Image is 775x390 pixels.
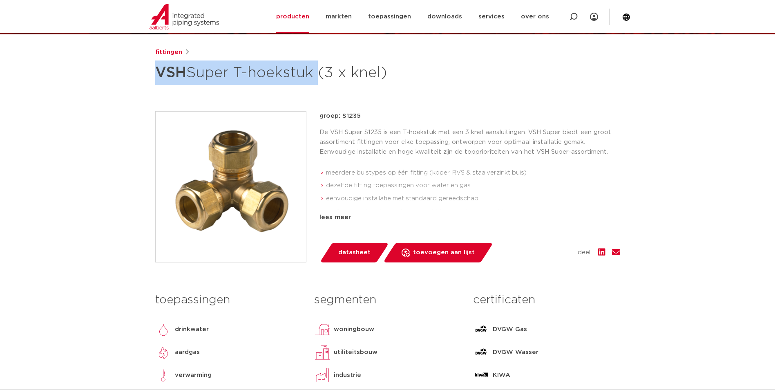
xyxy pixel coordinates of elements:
[473,321,489,338] img: DVGW Gas
[155,61,462,85] h1: Super T-hoekstuk (3 x knel)
[155,65,186,80] strong: VSH
[155,47,182,57] a: fittingen
[314,367,331,383] img: industrie
[413,246,475,259] span: toevoegen aan lijst
[334,370,361,380] p: industrie
[175,325,209,334] p: drinkwater
[155,367,172,383] img: verwarming
[493,370,510,380] p: KIWA
[319,111,620,121] p: groep: S1235
[156,112,306,262] img: Product Image for VSH Super T-hoekstuk (3 x knel)
[319,213,620,222] div: lees meer
[334,325,374,334] p: woningbouw
[334,347,377,357] p: utiliteitsbouw
[155,344,172,361] img: aardgas
[493,347,538,357] p: DVGW Wasser
[155,292,302,308] h3: toepassingen
[473,367,489,383] img: KIWA
[493,325,527,334] p: DVGW Gas
[319,243,389,262] a: datasheet
[314,292,461,308] h3: segmenten
[326,166,620,179] li: meerdere buistypes op één fitting (koper, RVS & staalverzinkt buis)
[319,128,620,157] p: De VSH Super S1235 is een T-hoekstuk met een 3 knel aansluitingen. VSH Super biedt een groot asso...
[473,292,620,308] h3: certificaten
[473,344,489,361] img: DVGW Wasser
[175,347,200,357] p: aardgas
[155,321,172,338] img: drinkwater
[175,370,212,380] p: verwarming
[326,192,620,205] li: eenvoudige installatie met standaard gereedschap
[314,344,331,361] img: utiliteitsbouw
[326,205,620,218] li: snelle verbindingstechnologie waarbij her-montage mogelijk is
[326,179,620,192] li: dezelfde fitting toepassingen voor water en gas
[578,248,592,258] span: deel:
[338,246,371,259] span: datasheet
[314,321,331,338] img: woningbouw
